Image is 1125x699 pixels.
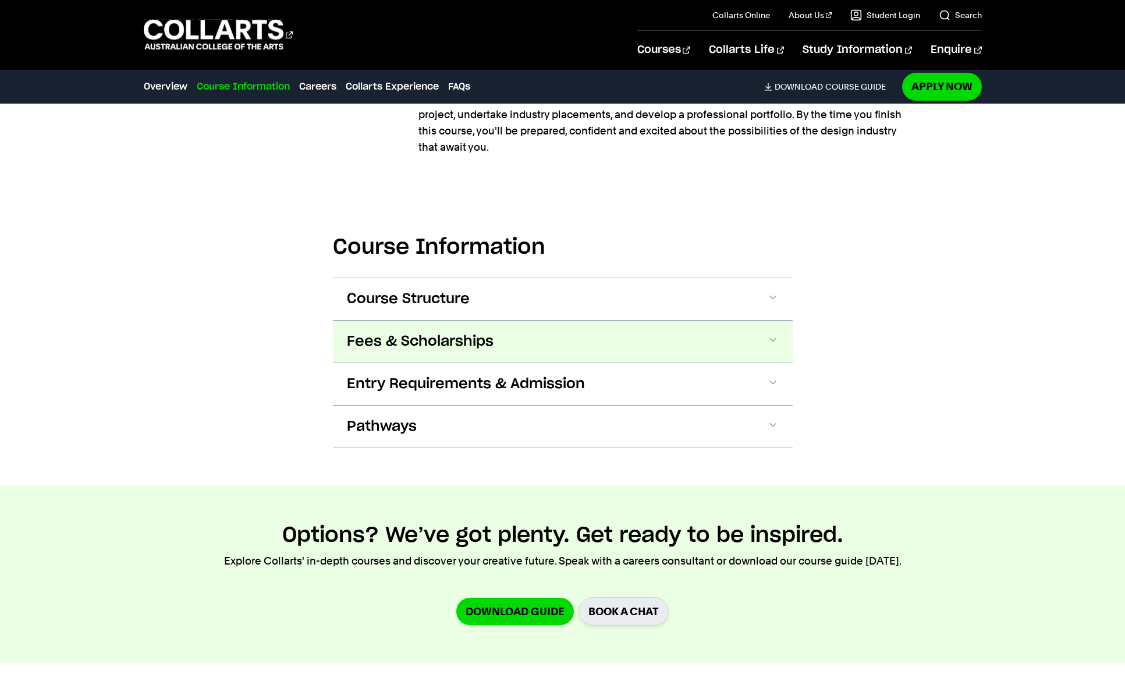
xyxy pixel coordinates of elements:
a: Search [939,9,982,21]
span: Fees & Scholarships [347,332,494,351]
button: Fees & Scholarships [333,321,793,363]
a: Student Login [850,9,920,21]
a: Collarts Life [709,31,784,69]
a: FAQs [448,80,470,94]
a: Enquire [931,31,981,69]
span: Download [775,81,823,92]
div: Go to homepage [144,18,293,51]
h2: Course Information [333,235,793,260]
a: Collarts Experience [346,80,439,94]
a: Courses [637,31,690,69]
a: Apply Now [902,73,982,100]
button: Course Structure [333,278,793,320]
a: Collarts Online [712,9,770,21]
p: Explore Collarts' in-depth courses and discover your creative future. Speak with a careers consul... [224,553,902,569]
a: Study Information [803,31,912,69]
button: Entry Requirements & Admission [333,363,793,405]
span: Pathways [347,417,417,436]
a: BOOK A CHAT [579,597,669,626]
a: Course Information [197,80,290,94]
a: DownloadCourse Guide [764,81,895,92]
h2: Options? We’ve got plenty. Get ready to be inspired. [282,523,843,548]
span: Course Structure [347,290,470,308]
a: About Us [789,9,832,21]
p: Collarts offers a variety of real-life industry experiences, the opportunity to create a capstone... [418,90,910,155]
a: Overview [144,80,187,94]
button: Pathways [333,406,793,448]
a: Careers [299,80,336,94]
span: Entry Requirements & Admission [347,375,585,393]
a: Download Guide [456,598,574,625]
